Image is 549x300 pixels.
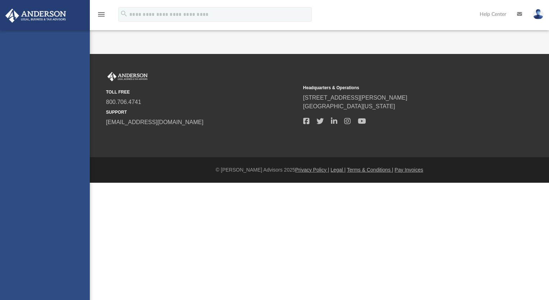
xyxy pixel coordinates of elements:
small: TOLL FREE [106,89,298,95]
img: Anderson Advisors Platinum Portal [3,9,68,23]
small: SUPPORT [106,109,298,115]
a: [STREET_ADDRESS][PERSON_NAME] [303,95,407,101]
a: 800.706.4741 [106,99,141,105]
a: menu [97,14,106,19]
img: Anderson Advisors Platinum Portal [106,72,149,81]
a: Privacy Policy | [295,167,329,173]
i: menu [97,10,106,19]
small: Headquarters & Operations [303,85,495,91]
i: search [120,10,128,18]
img: User Pic [533,9,544,19]
a: Terms & Conditions | [347,167,393,173]
a: Legal | [331,167,346,173]
a: [EMAIL_ADDRESS][DOMAIN_NAME] [106,119,203,125]
div: © [PERSON_NAME] Advisors 2025 [90,166,549,174]
a: Pay Invoices [395,167,423,173]
a: [GEOGRAPHIC_DATA][US_STATE] [303,103,395,109]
